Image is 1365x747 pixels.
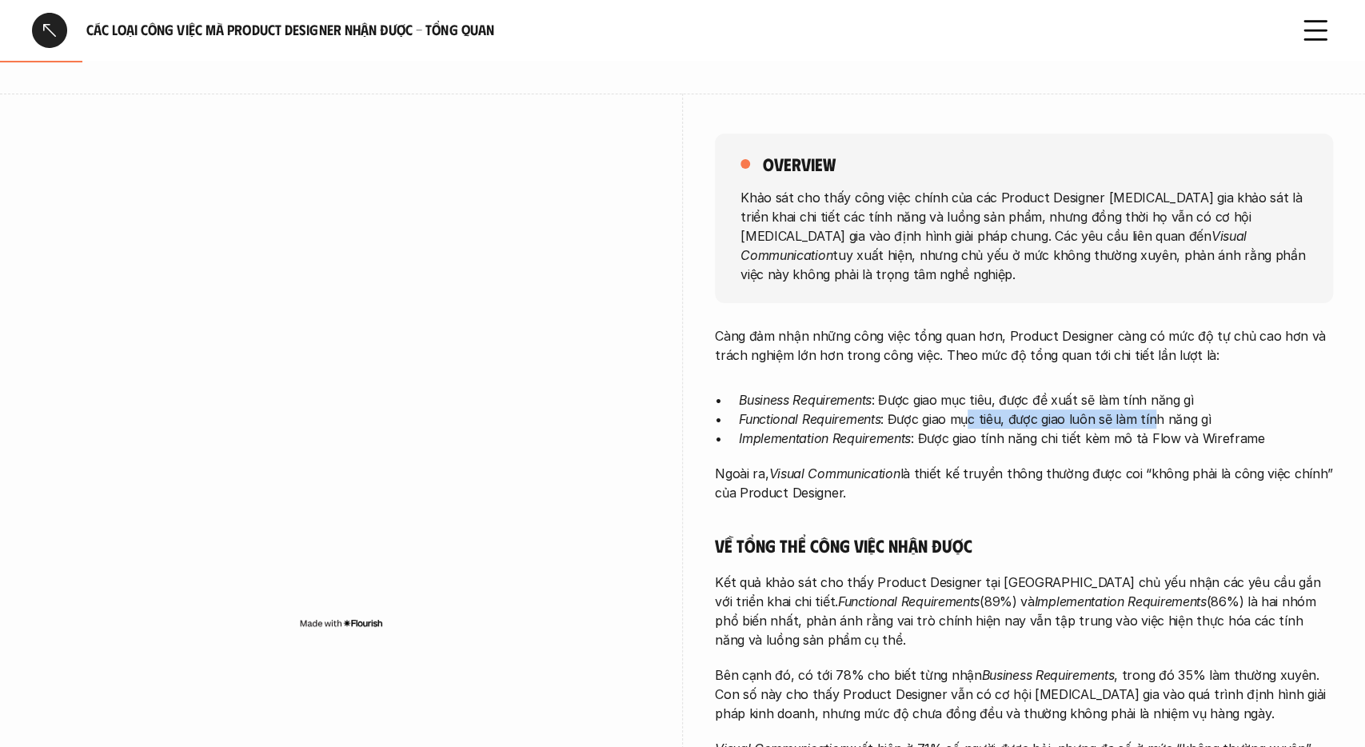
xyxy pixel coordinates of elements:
h5: overview [763,153,836,175]
p: Càng đảm nhận những công việc tổng quan hơn, Product Designer càng có mức độ tự chủ cao hơn và tr... [715,326,1333,365]
em: Visual Communication [768,465,900,481]
p: : Được giao tính năng chi tiết kèm mô tả Flow và Wireframe [739,429,1333,448]
em: Functional Requirements [739,411,880,427]
p: : Được giao mục tiêu, được giao luôn sẽ làm tính năng gì [739,409,1333,429]
em: Business Requirements [981,667,1114,683]
iframe: Interactive or visual content [32,134,650,613]
img: Made with Flourish [299,617,383,629]
p: Kết quả khảo sát cho thấy Product Designer tại [GEOGRAPHIC_DATA] chủ yếu nhận các yêu cầu gắn với... [715,573,1333,649]
p: : Được giao mục tiêu, được đề xuất sẽ làm tính năng gì [739,390,1333,409]
p: Khảo sát cho thấy công việc chính của các Product Designer [MEDICAL_DATA] gia khảo sát là triển k... [740,187,1307,283]
h5: Về tổng thể công việc nhận được [715,534,1333,557]
h6: Các loại công việc mà Product Designer nhận được - Tổng quan [86,21,1279,39]
em: Implementation Requirements [1035,593,1207,609]
em: Visual Communication [740,227,1250,262]
em: Business Requirements [739,392,872,408]
em: Implementation Requirements [739,430,911,446]
p: Ngoài ra, là thiết kế truyền thông thường được coi “không phải là công việc chính” của Product De... [715,464,1333,502]
em: Functional Requirements [838,593,980,609]
p: Bên cạnh đó, có tới 78% cho biết từng nhận , trong đó 35% làm thường xuyên. Con số này cho thấy P... [715,665,1333,723]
